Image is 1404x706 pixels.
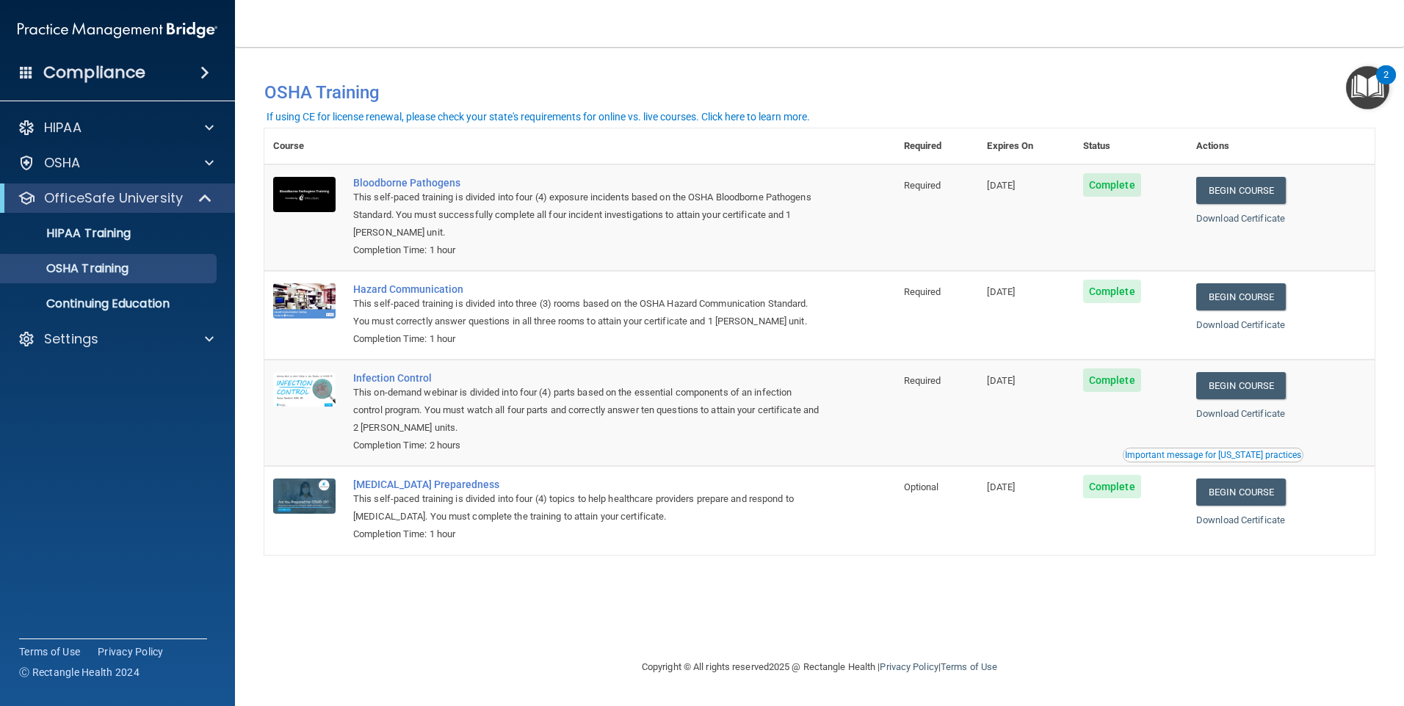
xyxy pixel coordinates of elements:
[353,241,822,259] div: Completion Time: 1 hour
[1125,451,1301,459] div: Important message for [US_STATE] practices
[353,177,822,189] a: Bloodborne Pathogens
[1083,173,1141,197] span: Complete
[264,109,812,124] button: If using CE for license renewal, please check your state's requirements for online vs. live cours...
[987,286,1015,297] span: [DATE]
[18,189,213,207] a: OfficeSafe University
[353,478,822,490] a: [MEDICAL_DATA] Preparedness
[44,119,82,137] p: HIPAA
[1083,280,1141,303] span: Complete
[1083,368,1141,392] span: Complete
[353,525,822,543] div: Completion Time: 1 hour
[987,375,1015,386] span: [DATE]
[1083,475,1141,498] span: Complete
[44,330,98,348] p: Settings
[10,296,210,311] p: Continuing Education
[264,128,344,164] th: Course
[353,437,822,454] div: Completion Time: 2 hours
[18,119,214,137] a: HIPAA
[987,481,1015,492] span: [DATE]
[880,661,938,672] a: Privacy Policy
[353,490,822,525] div: This self-paced training is divided into four (4) topics to help healthcare providers prepare and...
[1074,128,1187,164] th: Status
[353,384,822,437] div: This on-demand webinar is divided into four (4) parts based on the essential components of an inf...
[1187,128,1375,164] th: Actions
[18,330,214,348] a: Settings
[904,180,941,191] span: Required
[1196,514,1285,525] a: Download Certificate
[353,295,822,330] div: This self-paced training is divided into three (3) rooms based on the OSHA Hazard Communication S...
[941,661,997,672] a: Terms of Use
[904,375,941,386] span: Required
[1196,177,1286,204] a: Begin Course
[353,372,822,384] a: Infection Control
[904,286,941,297] span: Required
[19,665,140,680] span: Ⓒ Rectangle Health 2024
[353,283,822,295] a: Hazard Communication
[1123,448,1303,462] button: Read this if you are a dental practitioner in the state of CA
[267,112,810,122] div: If using CE for license renewal, please check your state's requirements for online vs. live cours...
[43,62,145,83] h4: Compliance
[904,481,939,492] span: Optional
[264,82,1375,103] h4: OSHA Training
[44,189,183,207] p: OfficeSafe University
[10,226,131,241] p: HIPAA Training
[551,644,1088,691] div: Copyright © All rights reserved 2025 @ Rectangle Health | |
[1196,408,1285,419] a: Download Certificate
[1196,213,1285,224] a: Download Certificate
[98,644,164,659] a: Privacy Policy
[18,15,217,45] img: PMB logo
[1346,66,1389,109] button: Open Resource Center, 2 new notifications
[1383,75,1389,94] div: 2
[895,128,979,164] th: Required
[1196,283,1286,310] a: Begin Course
[1196,478,1286,506] a: Begin Course
[1196,319,1285,330] a: Download Certificate
[353,189,822,241] div: This self-paced training is divided into four (4) exposure incidents based on the OSHA Bloodborne...
[978,128,1074,164] th: Expires On
[19,644,80,659] a: Terms of Use
[1196,372,1286,399] a: Begin Course
[10,261,129,276] p: OSHA Training
[44,154,81,172] p: OSHA
[353,330,822,348] div: Completion Time: 1 hour
[987,180,1015,191] span: [DATE]
[18,154,214,172] a: OSHA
